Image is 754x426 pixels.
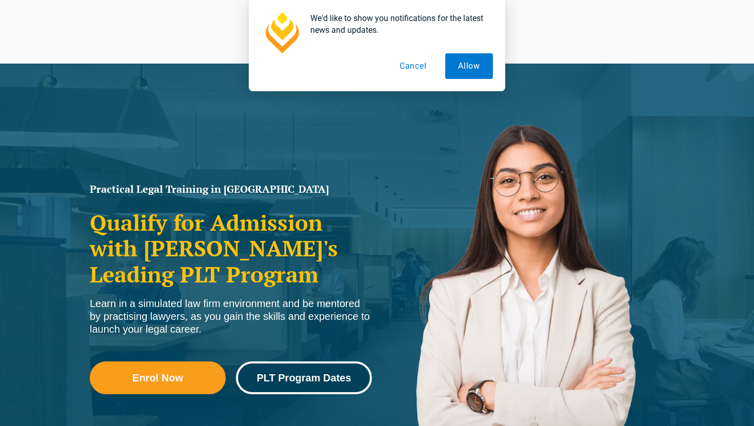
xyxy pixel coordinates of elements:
h2: Qualify for Admission with [PERSON_NAME]'s Leading PLT Program [90,210,372,287]
span: Enrol Now [132,373,183,383]
div: Learn in a simulated law firm environment and be mentored by practising lawyers, as you gain the ... [90,297,372,336]
img: notification icon [261,12,302,53]
h1: Practical Legal Training in [GEOGRAPHIC_DATA] [90,184,372,194]
div: We'd like to show you notifications for the latest news and updates. [302,12,493,36]
a: PLT Program Dates [236,361,372,394]
a: Enrol Now [90,361,226,394]
button: Allow [445,53,493,79]
span: PLT Program Dates [256,373,351,383]
button: Cancel [387,53,440,79]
